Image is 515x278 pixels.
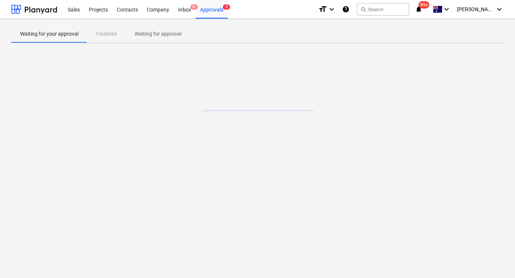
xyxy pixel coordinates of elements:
[360,6,366,12] span: search
[318,5,327,14] i: format_size
[357,3,409,16] button: Search
[457,6,494,12] span: [PERSON_NAME]
[478,242,515,278] iframe: Chat Widget
[415,5,422,14] i: notifications
[442,5,451,14] i: keyboard_arrow_down
[495,5,504,14] i: keyboard_arrow_down
[419,1,429,9] span: 99+
[327,5,336,14] i: keyboard_arrow_down
[20,30,78,38] p: Waiting for your approval
[190,4,198,10] span: 9+
[135,30,181,38] p: Waiting for approval
[223,4,230,10] span: 5
[342,5,350,14] i: Knowledge base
